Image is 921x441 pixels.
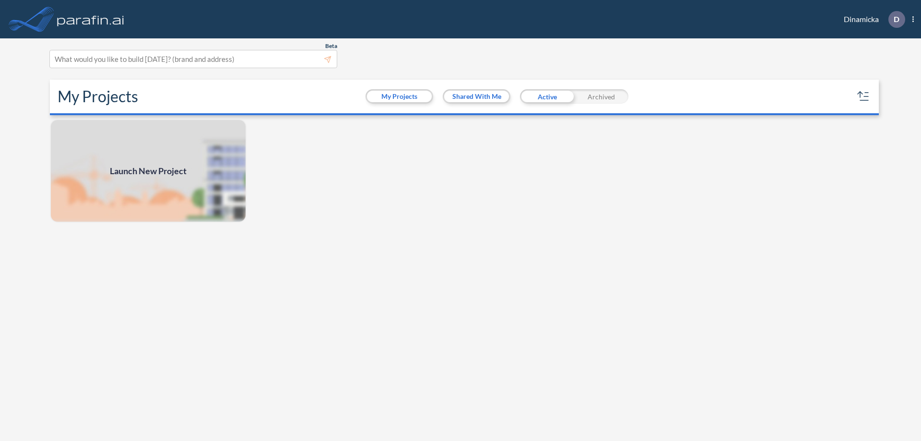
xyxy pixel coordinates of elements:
[367,91,432,102] button: My Projects
[55,10,126,29] img: logo
[58,87,138,106] h2: My Projects
[520,89,574,104] div: Active
[856,89,871,104] button: sort
[50,119,247,223] img: add
[894,15,899,24] p: D
[50,119,247,223] a: Launch New Project
[110,165,187,178] span: Launch New Project
[325,42,337,50] span: Beta
[829,11,914,28] div: Dinamicka
[574,89,628,104] div: Archived
[444,91,509,102] button: Shared With Me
